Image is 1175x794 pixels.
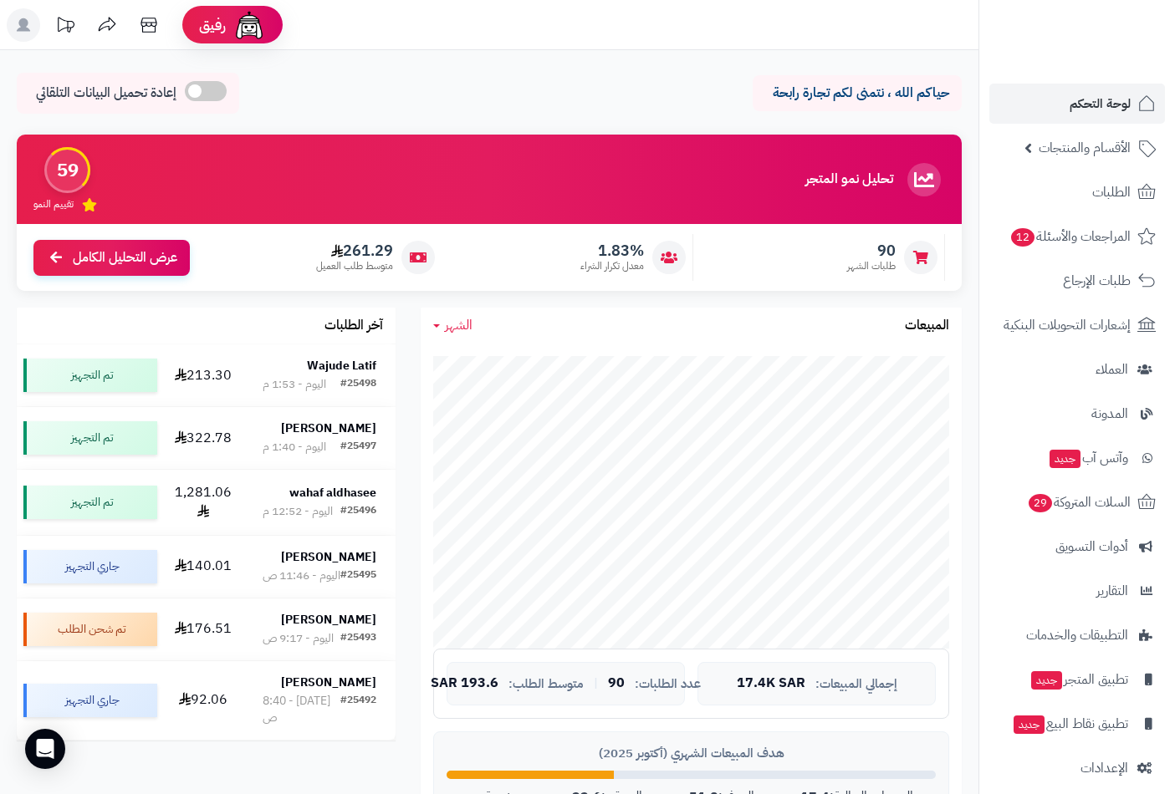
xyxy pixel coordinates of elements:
a: الشهر [433,316,473,335]
p: حياكم الله ، نتمنى لكم تجارة رابحة [765,84,949,103]
span: تطبيق نقاط البيع [1012,712,1128,735]
a: تطبيق المتجرجديد [989,659,1165,700]
div: #25498 [340,376,376,393]
span: إعادة تحميل البيانات التلقائي [36,84,176,103]
span: طلبات الشهر [847,259,896,273]
strong: [PERSON_NAME] [281,611,376,629]
span: تطبيق المتجر [1029,668,1128,691]
a: تطبيق نقاط البيعجديد [989,704,1165,744]
td: 322.78 [164,407,243,469]
a: العملاء [989,349,1165,389]
span: 12 [1011,228,1035,247]
div: تم التجهيز [23,359,157,392]
div: #25495 [340,568,376,584]
div: اليوم - 9:17 ص [263,630,334,647]
span: السلات المتروكة [1027,491,1131,514]
img: ai-face.png [232,8,266,42]
a: السلات المتروكة29 [989,482,1165,522]
a: التقارير [989,571,1165,611]
a: إشعارات التحويلات البنكية [989,305,1165,345]
span: الإعدادات [1080,756,1128,780]
td: 1,281.06 [164,470,243,535]
a: المراجعات والأسئلة12 [989,216,1165,257]
div: تم التجهيز [23,486,157,519]
span: جديد [1031,671,1062,690]
div: جاري التجهيز [23,684,157,717]
span: إجمالي المبيعات: [815,677,897,691]
span: طلبات الإرجاع [1063,269,1131,293]
img: logo-2.png [1061,13,1159,48]
span: معدل تكرار الشراء [580,259,644,273]
a: المدونة [989,394,1165,434]
span: المدونة [1091,402,1128,425]
span: جديد [1014,715,1045,734]
div: تم التجهيز [23,421,157,455]
a: التطبيقات والخدمات [989,615,1165,655]
span: رفيق [199,15,226,35]
span: 1.83% [580,242,644,260]
span: التطبيقات والخدمات [1026,623,1128,647]
span: 29 [1029,494,1053,513]
div: #25497 [340,439,376,456]
span: 90 [847,242,896,260]
div: اليوم - 1:53 م [263,376,326,393]
span: متوسط طلب العميل [316,259,393,273]
div: [DATE] - 8:40 ص [263,693,341,726]
div: اليوم - 12:52 م [263,503,333,520]
div: اليوم - 11:46 ص [263,568,340,584]
span: أدوات التسويق [1055,535,1128,558]
span: عدد الطلبات: [635,677,701,691]
span: الطلبات [1092,181,1131,204]
a: أدوات التسويق [989,527,1165,567]
span: 17.4K SAR [737,676,805,691]
td: 92.06 [164,661,243,740]
span: متوسط الطلب: [508,677,584,691]
span: تقييم النمو [33,197,74,211]
span: الأقسام والمنتجات [1039,136,1131,160]
td: 140.01 [164,536,243,598]
a: طلبات الإرجاع [989,261,1165,301]
div: Open Intercom Messenger [25,729,65,769]
a: عرض التحليل الكامل [33,240,190,276]
span: إشعارات التحويلات البنكية [1004,313,1131,337]
span: جديد [1050,450,1080,468]
h3: آخر الطلبات [324,318,383,333]
div: اليوم - 1:40 م [263,439,326,456]
span: الشهر [445,315,473,335]
td: 176.51 [164,598,243,660]
a: الإعدادات [989,748,1165,788]
a: لوحة التحكم [989,84,1165,124]
span: 90 [608,676,625,691]
span: عرض التحليل الكامل [73,248,177,267]
span: وآتس آب [1048,446,1128,470]
div: تم شحن الطلب [23,613,157,646]
div: هدف المبيعات الشهري (أكتوبر 2025) [447,745,936,762]
strong: [PERSON_NAME] [281,420,376,437]
h3: المبيعات [905,318,949,333]
div: #25492 [340,693,376,726]
span: التقارير [1096,579,1128,603]
td: 213.30 [164,344,243,406]
span: لوحة التحكم [1070,92,1131,115]
div: جاري التجهيز [23,550,157,583]
div: #25493 [340,630,376,647]
strong: [PERSON_NAME] [281,674,376,691]
span: 261.29 [316,242,393,260]
h3: تحليل نمو المتجر [805,172,893,187]
strong: wahaf aldhasee [289,484,376,501]
a: وآتس آبجديد [989,438,1165,478]
div: #25496 [340,503,376,520]
a: تحديثات المنصة [44,8,86,46]
strong: Wajude Latif [307,357,376,374]
span: المراجعات والأسئلة [1009,225,1131,248]
a: الطلبات [989,172,1165,212]
span: العملاء [1096,358,1128,381]
strong: [PERSON_NAME] [281,548,376,566]
span: | [594,677,598,690]
span: 193.6 SAR [431,676,498,691]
